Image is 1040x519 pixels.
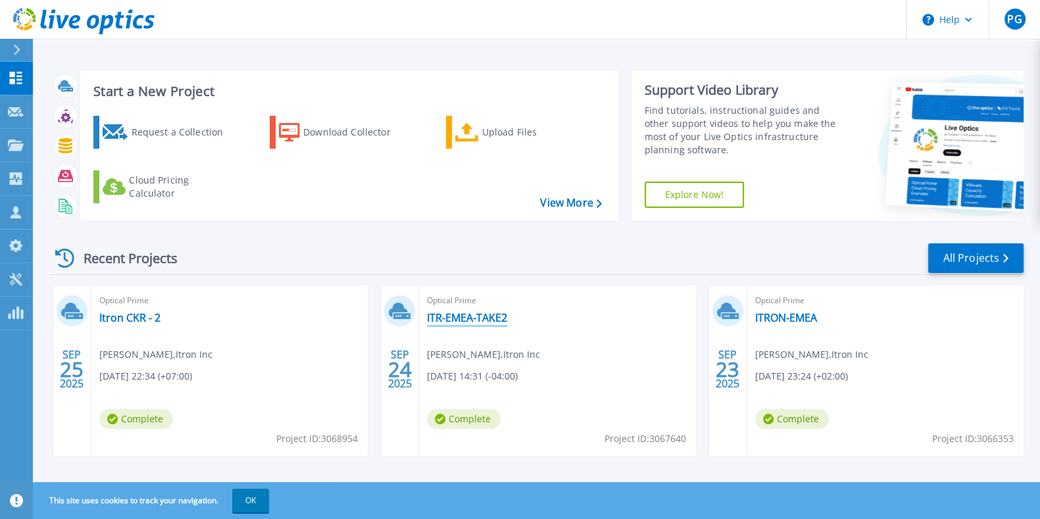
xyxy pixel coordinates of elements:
span: [PERSON_NAME] , Itron Inc [755,347,868,362]
span: Optical Prime [755,293,1016,308]
span: [PERSON_NAME] , Itron Inc [99,347,212,362]
span: Complete [755,409,829,429]
span: 23 [716,364,739,375]
div: Recent Projects [51,242,195,274]
div: Download Collector [303,119,409,145]
span: Complete [427,409,501,429]
a: ITR-EMEA-TAKE2 [427,311,507,324]
span: Project ID: 3067640 [605,432,686,446]
div: Find tutorials, instructional guides and other support videos to help you make the most of your L... [645,104,842,157]
div: Upload Files [482,119,587,145]
span: [DATE] 23:24 (+02:00) [755,369,848,383]
div: SEP 2025 [715,345,740,393]
span: 25 [60,364,84,375]
span: This site uses cookies to track your navigation. [36,489,269,512]
a: View More [540,197,601,209]
a: Request a Collection [93,116,240,149]
span: [PERSON_NAME] , Itron Inc [427,347,540,362]
span: PG [1007,14,1022,24]
div: SEP 2025 [387,345,412,393]
div: Support Video Library [645,82,842,99]
a: Explore Now! [645,182,745,208]
a: Upload Files [446,116,593,149]
a: Itron CKR - 2 [99,311,161,324]
a: Download Collector [270,116,416,149]
a: All Projects [928,243,1024,273]
a: Cloud Pricing Calculator [93,170,240,203]
span: Project ID: 3068954 [276,432,358,446]
div: Cloud Pricing Calculator [129,174,234,200]
span: [DATE] 22:34 (+07:00) [99,369,192,383]
span: 24 [388,364,412,375]
div: Request a Collection [131,119,236,145]
span: Project ID: 3066353 [932,432,1014,446]
span: Complete [99,409,173,429]
div: SEP 2025 [59,345,84,393]
h3: Start a New Project [93,84,601,99]
button: OK [232,489,269,512]
span: Optical Prime [427,293,687,308]
span: Optical Prime [99,293,360,308]
a: ITRON-EMEA [755,311,817,324]
span: [DATE] 14:31 (-04:00) [427,369,518,383]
